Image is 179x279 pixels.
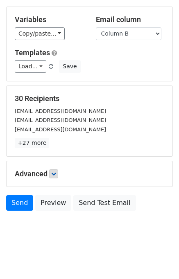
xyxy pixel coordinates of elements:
a: +27 more [15,138,49,148]
a: Load... [15,60,46,73]
button: Save [59,60,80,73]
h5: Variables [15,15,84,24]
small: [EMAIL_ADDRESS][DOMAIN_NAME] [15,108,106,114]
a: Send Test Email [73,195,136,211]
a: Copy/paste... [15,27,65,40]
small: [EMAIL_ADDRESS][DOMAIN_NAME] [15,117,106,123]
a: Send [6,195,33,211]
h5: Email column [96,15,165,24]
h5: 30 Recipients [15,94,164,103]
h5: Advanced [15,169,164,178]
a: Preview [35,195,71,211]
a: Templates [15,48,50,57]
small: [EMAIL_ADDRESS][DOMAIN_NAME] [15,126,106,133]
iframe: Chat Widget [138,240,179,279]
